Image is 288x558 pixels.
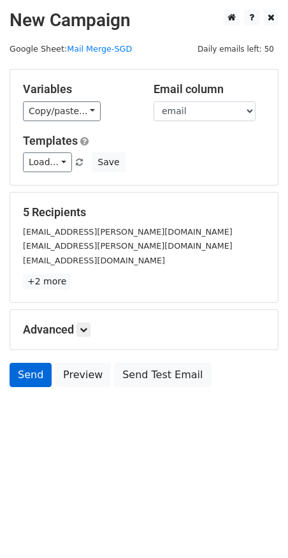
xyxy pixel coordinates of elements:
[67,44,132,54] a: Mail Merge-SGD
[23,134,78,147] a: Templates
[55,363,111,387] a: Preview
[23,101,101,121] a: Copy/paste...
[10,10,278,31] h2: New Campaign
[154,82,265,96] h5: Email column
[114,363,211,387] a: Send Test Email
[224,497,288,558] iframe: Chat Widget
[193,42,278,56] span: Daily emails left: 50
[92,152,125,172] button: Save
[23,256,165,265] small: [EMAIL_ADDRESS][DOMAIN_NAME]
[23,152,72,172] a: Load...
[23,274,71,290] a: +2 more
[193,44,278,54] a: Daily emails left: 50
[23,205,265,219] h5: 5 Recipients
[10,363,52,387] a: Send
[10,44,132,54] small: Google Sheet:
[23,241,233,251] small: [EMAIL_ADDRESS][PERSON_NAME][DOMAIN_NAME]
[23,82,134,96] h5: Variables
[23,227,233,237] small: [EMAIL_ADDRESS][PERSON_NAME][DOMAIN_NAME]
[23,323,265,337] h5: Advanced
